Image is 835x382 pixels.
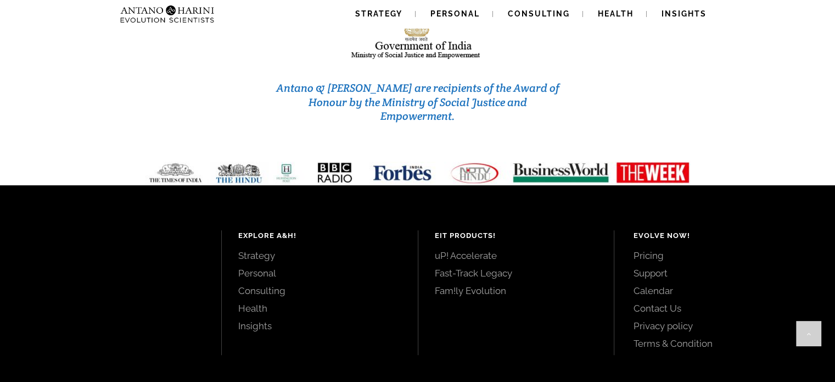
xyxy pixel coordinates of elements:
span: Consulting [508,9,570,18]
a: Consulting [238,285,401,297]
span: Personal [430,9,480,18]
a: Contact Us [634,302,810,314]
a: Support [634,267,810,279]
a: Fast-Track Legacy [435,267,598,279]
a: Strategy [238,250,401,262]
span: Strategy [355,9,402,18]
a: uP! Accelerate [435,250,598,262]
h4: Evolve Now! [634,230,810,241]
span: Health [598,9,634,18]
span: Insights [662,9,707,18]
a: Health [238,302,401,314]
h3: Antano & [PERSON_NAME] are recipients of the Award of Honour by the Ministry of Social Justice an... [273,81,563,124]
h4: EIT Products! [435,230,598,241]
a: Insights [238,320,401,332]
a: Privacy policy [634,320,810,332]
a: Calendar [634,285,810,297]
a: Pricing [634,250,810,262]
a: Personal [238,267,401,279]
a: Fam!ly Evolution [435,285,598,297]
h4: Explore A&H! [238,230,401,241]
img: Media-Strip [137,162,699,184]
a: Terms & Condition [634,337,810,350]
